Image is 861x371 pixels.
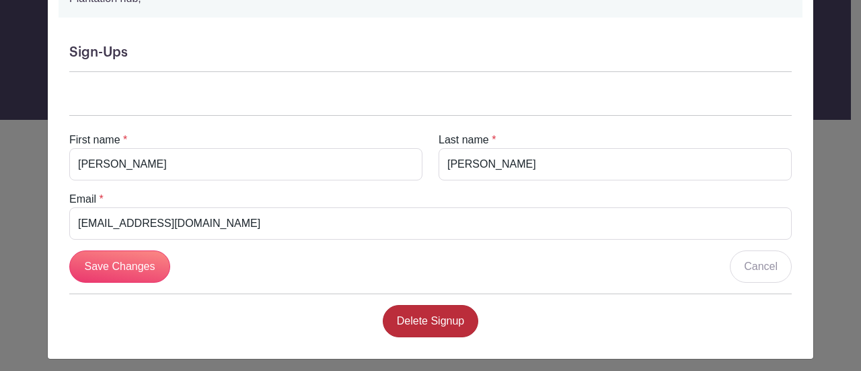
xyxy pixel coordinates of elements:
label: Last name [439,132,489,148]
h5: Sign-Ups [69,44,792,61]
label: Email [69,191,96,207]
a: Delete Signup [383,305,479,337]
input: Save Changes [69,250,170,283]
label: First name [69,132,120,148]
a: Cancel [730,250,792,283]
